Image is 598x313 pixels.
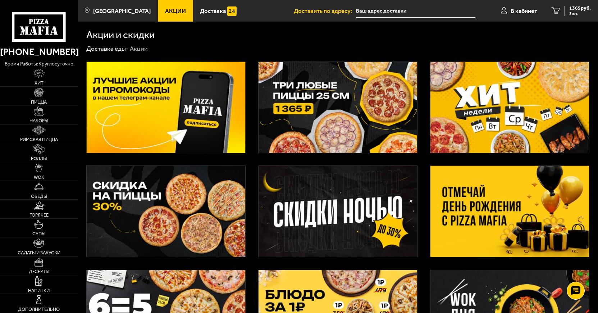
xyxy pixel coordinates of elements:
input: Ваш адрес доставки [356,4,476,18]
span: Пицца [31,100,47,104]
span: Хит [35,81,44,85]
span: Дополнительно [18,307,60,312]
div: Акции [130,45,148,53]
span: [GEOGRAPHIC_DATA] [93,8,151,14]
img: 15daf4d41897b9f0e9f617042186c801.svg [227,6,237,16]
span: Доставить по адресу: [294,8,356,14]
span: Роллы [31,156,47,161]
a: Доставка еды- [86,45,129,52]
span: Доставка [200,8,226,14]
span: WOK [34,175,44,180]
span: Десерты [29,269,49,274]
h1: Акции и скидки [86,30,155,40]
span: Салаты и закуски [18,250,60,255]
span: 3 шт. [569,12,591,16]
span: В кабинет [511,8,537,14]
span: Горячее [29,213,49,217]
span: Напитки [28,288,50,293]
span: 1365 руб. [569,6,591,11]
span: Акции [165,8,186,14]
span: Супы [32,231,45,236]
span: Наборы [29,118,48,123]
span: Римская пицца [20,137,58,142]
span: Обеды [31,194,47,199]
